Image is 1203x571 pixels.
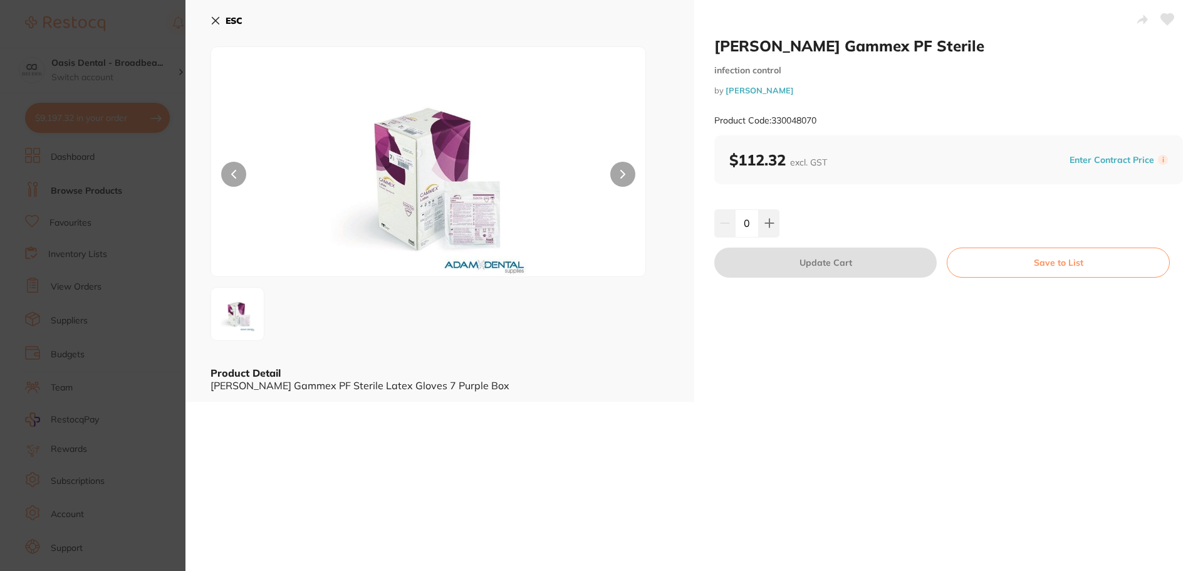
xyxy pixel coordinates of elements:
[726,85,794,95] a: [PERSON_NAME]
[790,157,827,168] span: excl. GST
[714,86,1183,95] small: by
[729,150,827,169] b: $112.32
[1066,154,1158,166] button: Enter Contract Price
[226,15,242,26] b: ESC
[211,10,242,31] button: ESC
[211,380,669,391] div: [PERSON_NAME] Gammex PF Sterile Latex Gloves 7 Purple Box
[714,36,1183,55] h2: [PERSON_NAME] Gammex PF Sterile
[1158,155,1168,165] label: i
[714,65,1183,76] small: infection control
[714,115,816,126] small: Product Code: 330048070
[211,367,281,379] b: Product Detail
[714,248,937,278] button: Update Cart
[298,78,559,276] img: ODA3MC5qcGc
[215,291,260,337] img: ODA3MC5qcGc
[947,248,1170,278] button: Save to List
